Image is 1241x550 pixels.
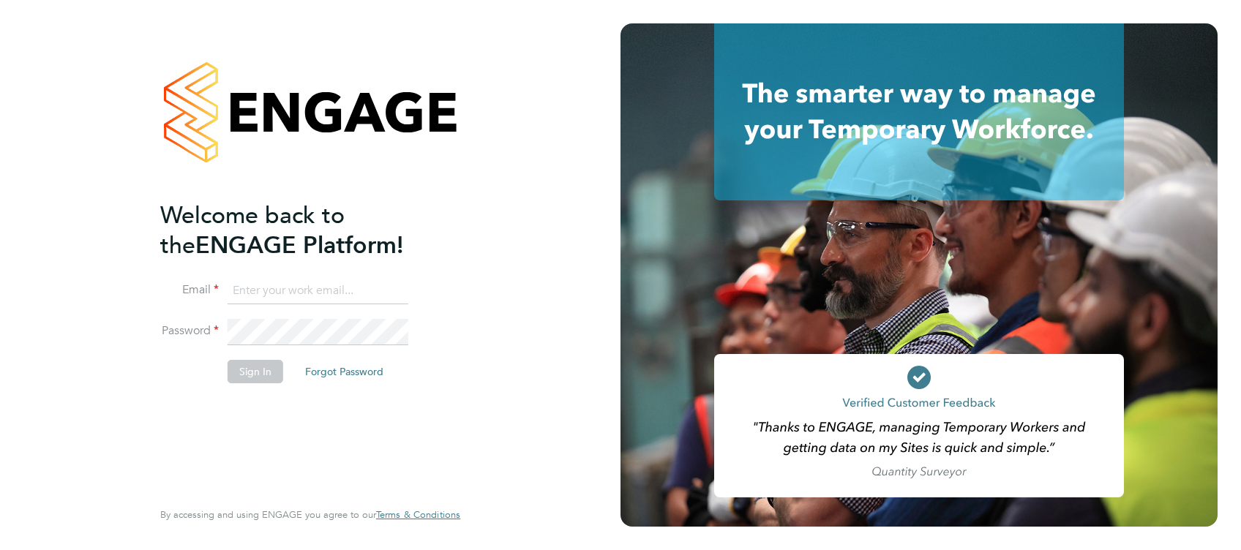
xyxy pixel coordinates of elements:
span: Terms & Conditions [376,508,460,521]
button: Sign In [228,360,283,383]
label: Email [160,282,219,298]
span: By accessing and using ENGAGE you agree to our [160,508,460,521]
span: Welcome back to the [160,201,345,260]
a: Terms & Conditions [376,509,460,521]
label: Password [160,323,219,339]
h2: ENGAGE Platform! [160,200,446,260]
input: Enter your work email... [228,278,408,304]
button: Forgot Password [293,360,395,383]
